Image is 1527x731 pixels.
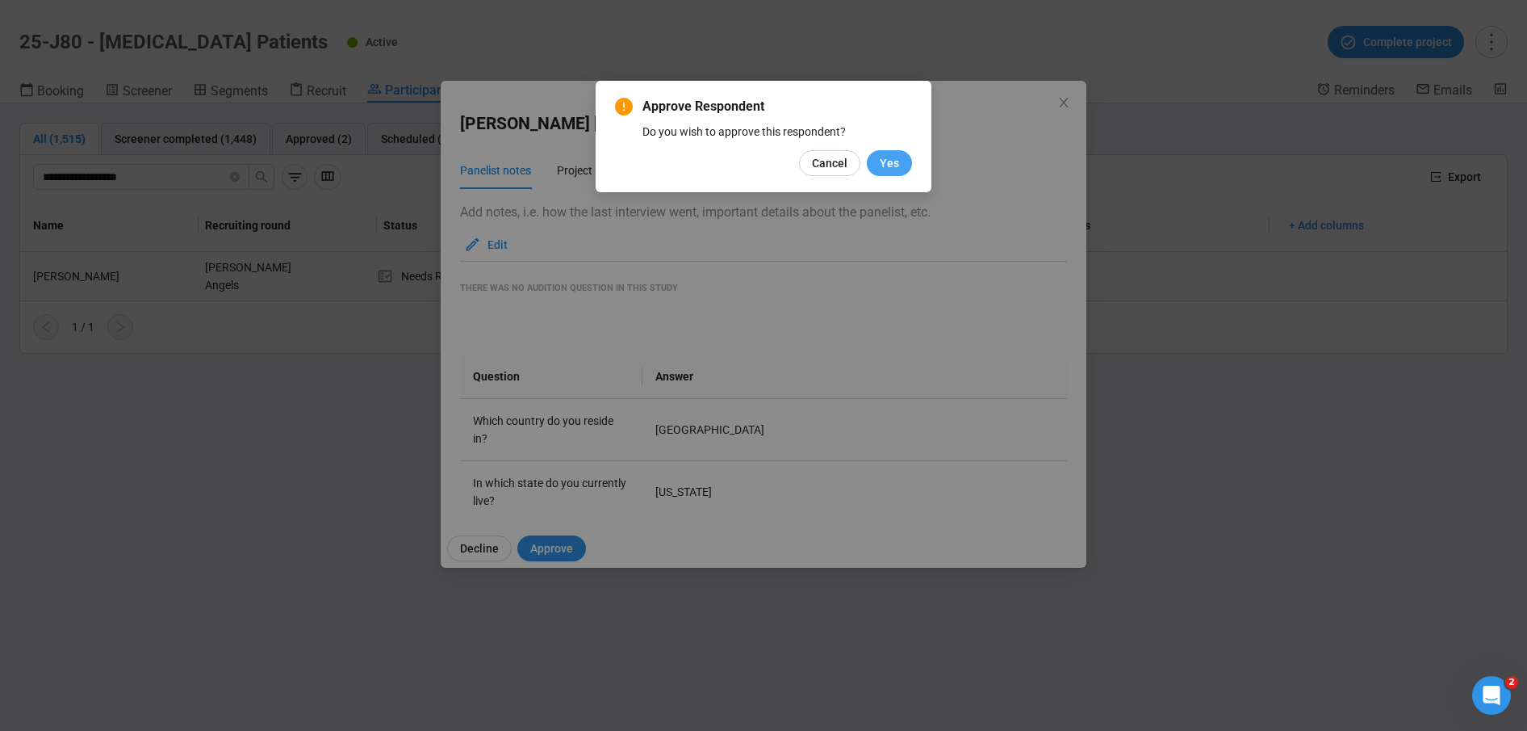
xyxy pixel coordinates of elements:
iframe: Intercom live chat [1472,676,1511,715]
button: Cancel [799,150,860,176]
span: exclamation-circle [615,98,633,116]
span: Cancel [812,154,847,172]
span: Approve Respondent [642,97,912,116]
button: Yes [867,150,912,176]
span: Yes [880,154,899,172]
span: 2 [1505,676,1518,689]
div: Do you wish to approve this respondent? [642,123,912,141]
